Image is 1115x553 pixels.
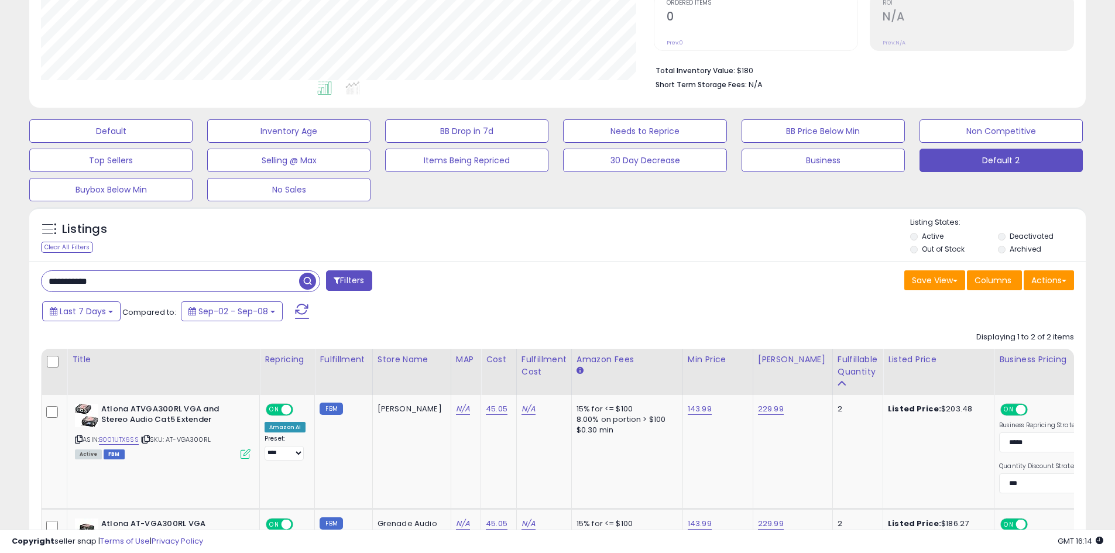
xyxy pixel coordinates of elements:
[883,10,1073,26] h2: N/A
[838,404,874,414] div: 2
[104,449,125,459] span: FBM
[60,305,106,317] span: Last 7 Days
[656,80,747,90] b: Short Term Storage Fees:
[920,149,1083,172] button: Default 2
[967,270,1022,290] button: Columns
[29,149,193,172] button: Top Sellers
[758,353,828,366] div: [PERSON_NAME]
[1026,404,1045,414] span: OFF
[758,403,784,415] a: 229.99
[667,10,857,26] h2: 0
[385,149,548,172] button: Items Being Repriced
[656,63,1065,77] li: $180
[122,307,176,318] span: Compared to:
[688,403,712,415] a: 143.99
[976,332,1074,343] div: Displaying 1 to 2 of 2 items
[522,403,536,415] a: N/A
[888,404,985,414] div: $203.48
[198,305,268,317] span: Sep-02 - Sep-08
[378,353,446,366] div: Store Name
[758,518,784,530] a: 229.99
[320,403,342,415] small: FBM
[100,535,150,547] a: Terms of Use
[75,404,98,427] img: 51L1c9ihw-L._SL40_.jpg
[577,404,674,414] div: 15% for <= $100
[742,149,905,172] button: Business
[75,404,251,458] div: ASIN:
[385,119,548,143] button: BB Drop in 7d
[207,178,370,201] button: No Sales
[29,178,193,201] button: Buybox Below Min
[101,404,243,428] b: Atlona ATVGA300RL VGA and Stereo Audio Cat5 Extender
[838,353,878,378] div: Fulfillable Quantity
[320,517,342,530] small: FBM
[1024,270,1074,290] button: Actions
[577,425,674,435] div: $0.30 min
[904,270,965,290] button: Save View
[456,403,470,415] a: N/A
[486,353,512,366] div: Cost
[688,353,748,366] div: Min Price
[291,404,310,414] span: OFF
[749,79,763,90] span: N/A
[522,353,567,378] div: Fulfillment Cost
[920,119,1083,143] button: Non Competitive
[181,301,283,321] button: Sep-02 - Sep-08
[522,518,536,530] a: N/A
[1058,535,1103,547] span: 2025-09-16 16:14 GMT
[922,231,944,241] label: Active
[12,535,54,547] strong: Copyright
[999,462,1084,470] label: Quantity Discount Strategy:
[42,301,121,321] button: Last 7 Days
[62,221,107,238] h5: Listings
[207,119,370,143] button: Inventory Age
[29,119,193,143] button: Default
[888,403,941,414] b: Listed Price:
[975,274,1011,286] span: Columns
[456,518,470,530] a: N/A
[577,366,584,376] small: Amazon Fees.
[563,119,726,143] button: Needs to Reprice
[577,414,674,425] div: 8.00% on portion > $100
[265,422,306,432] div: Amazon AI
[486,403,507,415] a: 45.05
[888,518,941,529] b: Listed Price:
[688,518,712,530] a: 143.99
[888,353,989,366] div: Listed Price
[1010,231,1054,241] label: Deactivated
[320,353,367,366] div: Fulfillment
[75,449,102,459] span: All listings currently available for purchase on Amazon
[72,353,255,366] div: Title
[99,435,139,445] a: B001UTX6SS
[265,435,306,461] div: Preset:
[999,421,1084,430] label: Business Repricing Strategy:
[207,149,370,172] button: Selling @ Max
[922,244,965,254] label: Out of Stock
[1001,404,1016,414] span: ON
[883,39,905,46] small: Prev: N/A
[667,39,683,46] small: Prev: 0
[326,270,372,291] button: Filters
[577,353,678,366] div: Amazon Fees
[140,435,211,444] span: | SKU: AT-VGA300RL
[267,404,282,414] span: ON
[378,404,442,414] div: [PERSON_NAME]
[563,149,726,172] button: 30 Day Decrease
[656,66,735,75] b: Total Inventory Value:
[12,536,203,547] div: seller snap | |
[265,353,310,366] div: Repricing
[456,353,476,366] div: MAP
[41,242,93,253] div: Clear All Filters
[1010,244,1041,254] label: Archived
[486,518,507,530] a: 45.05
[152,535,203,547] a: Privacy Policy
[910,217,1086,228] p: Listing States:
[742,119,905,143] button: BB Price Below Min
